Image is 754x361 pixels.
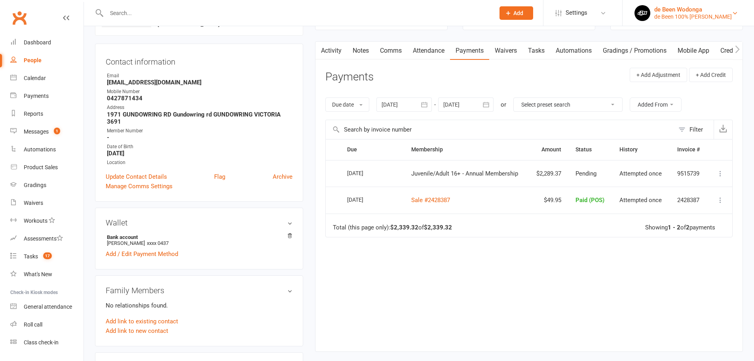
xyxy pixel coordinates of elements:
[325,97,369,112] button: Due date
[106,218,292,227] h3: Wallet
[619,170,662,177] span: Attempted once
[568,139,613,160] th: Status
[10,230,84,248] a: Assessments
[24,182,46,188] div: Gradings
[347,167,384,179] div: [DATE]
[670,187,708,214] td: 2428387
[24,253,38,260] div: Tasks
[654,6,732,13] div: de Been Wodonga
[612,139,670,160] th: History
[390,224,418,231] strong: $2,339.32
[326,120,674,139] input: Search by invoice number
[500,6,533,20] button: Add
[407,42,450,60] a: Attendance
[107,150,292,157] strong: [DATE]
[10,141,84,159] a: Automations
[24,75,46,81] div: Calendar
[672,42,715,60] a: Mobile App
[214,172,225,181] a: Flag
[528,139,568,160] th: Amount
[106,181,173,191] a: Manage Comms Settings
[315,42,347,60] a: Activity
[10,265,84,283] a: What's New
[10,212,84,230] a: Workouts
[513,10,523,16] span: Add
[522,42,550,60] a: Tasks
[668,224,680,231] strong: 1 - 2
[689,68,733,82] button: + Add Credit
[24,235,63,242] div: Assessments
[630,68,687,82] button: + Add Adjustment
[630,97,682,112] button: Added From
[10,87,84,105] a: Payments
[107,234,289,240] strong: Bank account
[24,200,43,206] div: Waivers
[550,42,597,60] a: Automations
[340,139,404,160] th: Due
[10,159,84,176] a: Product Sales
[501,100,506,109] div: or
[24,271,52,277] div: What's New
[634,5,650,21] img: thumb_image1710905826.png
[43,252,52,259] span: 17
[597,42,672,60] a: Gradings / Promotions
[106,326,168,336] a: Add link to new contact
[24,339,59,346] div: Class check-in
[10,105,84,123] a: Reports
[347,193,384,206] div: [DATE]
[24,39,51,46] div: Dashboard
[670,139,708,160] th: Invoice #
[333,224,452,231] div: Total (this page only): of
[10,194,84,212] a: Waivers
[107,79,292,86] strong: [EMAIL_ADDRESS][DOMAIN_NAME]
[147,240,169,246] span: xxxx 0437
[10,34,84,52] a: Dashboard
[24,111,43,117] div: Reports
[10,248,84,265] a: Tasks 17
[9,8,29,28] a: Clubworx
[654,13,732,20] div: de Been 100% [PERSON_NAME]
[107,111,292,125] strong: 1971 GUNDOWRING RD Gundowring rd GUNDOWRING VICTORIA 3691
[107,88,292,96] div: Mobile Number
[411,170,518,177] span: Juvenile/Adult 16+ - Annual Membership
[106,286,292,295] h3: Family Members
[325,71,374,83] h3: Payments
[10,123,84,141] a: Messages 1
[106,172,167,181] a: Update Contact Details
[24,128,49,135] div: Messages
[107,104,292,111] div: Address
[24,304,72,310] div: General attendance
[107,127,292,135] div: Member Number
[106,317,178,326] a: Add link to existing contact
[686,224,689,231] strong: 2
[24,218,47,224] div: Workouts
[450,42,489,60] a: Payments
[10,298,84,316] a: General attendance kiosk mode
[106,301,292,310] p: No relationships found.
[575,197,604,204] span: Paid (POS)
[273,172,292,181] a: Archive
[10,334,84,351] a: Class kiosk mode
[107,159,292,166] div: Location
[674,120,714,139] button: Filter
[528,187,568,214] td: $49.95
[106,54,292,66] h3: Contact information
[619,197,662,204] span: Attempted once
[10,176,84,194] a: Gradings
[10,316,84,334] a: Roll call
[107,72,292,80] div: Email
[107,95,292,102] strong: 0427871434
[106,233,292,247] li: [PERSON_NAME]
[670,160,708,187] td: 9515739
[106,249,178,259] a: Add / Edit Payment Method
[528,160,568,187] td: $2,289.37
[689,125,703,134] div: Filter
[347,42,374,60] a: Notes
[10,52,84,69] a: People
[10,69,84,87] a: Calendar
[374,42,407,60] a: Comms
[489,42,522,60] a: Waivers
[107,134,292,141] strong: -
[411,197,450,204] a: Sale #2428387
[24,146,56,153] div: Automations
